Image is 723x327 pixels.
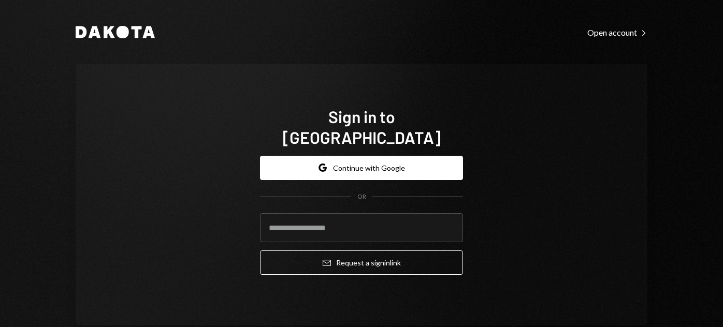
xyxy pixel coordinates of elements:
div: Open account [587,27,647,38]
div: OR [357,192,366,201]
h1: Sign in to [GEOGRAPHIC_DATA] [260,106,463,147]
button: Request a signinlink [260,250,463,275]
a: Open account [587,26,647,38]
button: Continue with Google [260,156,463,180]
